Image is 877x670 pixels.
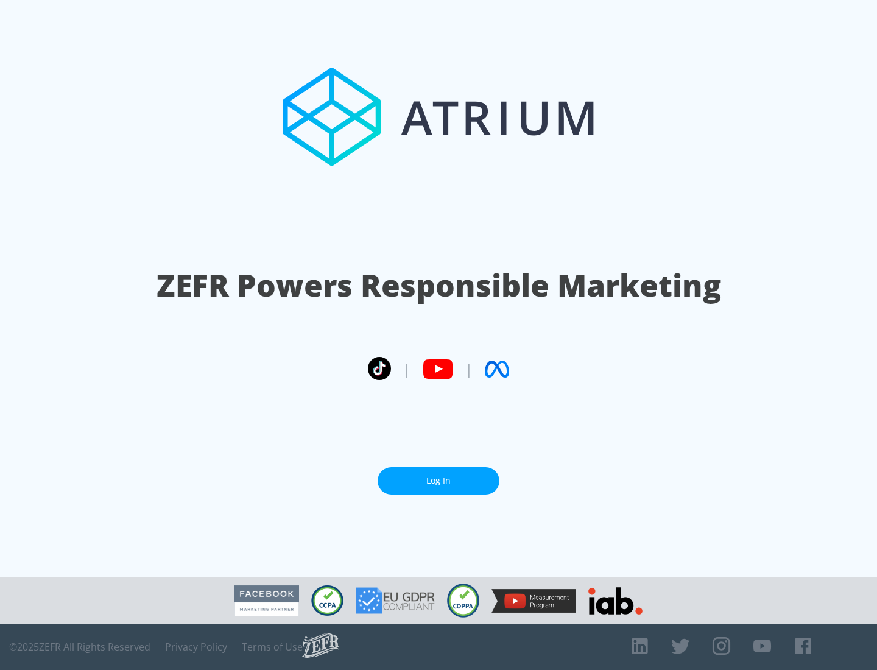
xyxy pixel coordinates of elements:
a: Privacy Policy [165,641,227,653]
img: GDPR Compliant [356,587,435,614]
span: | [465,360,473,378]
img: YouTube Measurement Program [491,589,576,613]
a: Log In [378,467,499,495]
span: © 2025 ZEFR All Rights Reserved [9,641,150,653]
span: | [403,360,410,378]
img: COPPA Compliant [447,584,479,618]
img: CCPA Compliant [311,585,343,616]
img: IAB [588,587,643,615]
img: Facebook Marketing Partner [234,585,299,616]
a: Terms of Use [242,641,303,653]
h1: ZEFR Powers Responsible Marketing [157,264,721,306]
